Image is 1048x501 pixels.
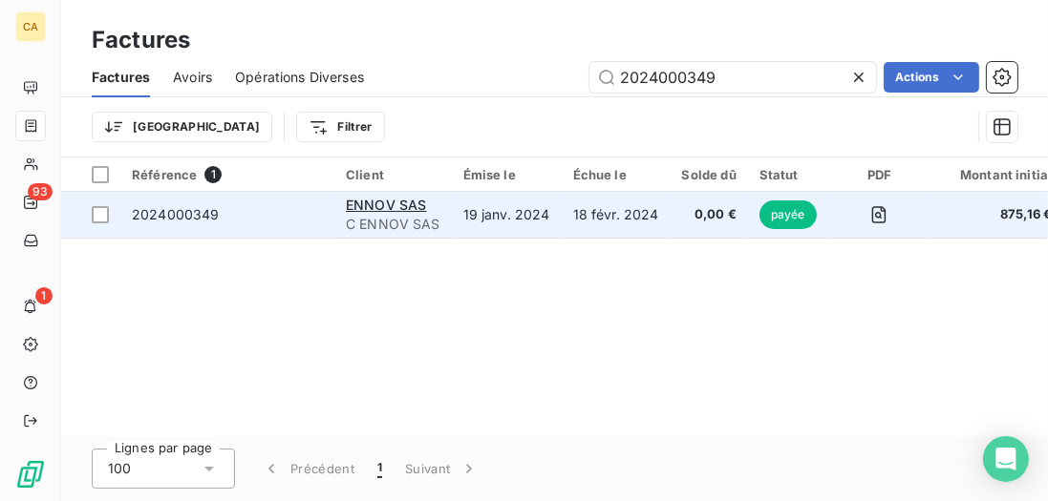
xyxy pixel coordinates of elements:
span: 1 [204,166,222,183]
div: CA [15,11,46,42]
span: 0,00 € [682,205,737,224]
span: Opérations Diverses [235,68,364,87]
span: 93 [28,183,53,200]
span: Factures [92,68,150,87]
span: 100 [108,459,131,478]
span: ENNOV SAS [346,197,426,213]
input: Rechercher [589,62,876,93]
div: PDF [845,167,914,182]
div: Open Intercom Messenger [983,436,1029,482]
span: Référence [132,167,197,182]
td: 18 févr. 2024 [562,192,671,238]
span: 2024000349 [132,206,220,222]
button: [GEOGRAPHIC_DATA] [92,112,272,142]
h3: Factures [92,23,190,57]
span: 1 [377,459,382,478]
img: Logo LeanPay [15,459,46,490]
div: Solde dû [682,167,737,182]
div: Client [346,167,440,182]
span: C ENNOV SAS [346,215,440,234]
div: Émise le [463,167,550,182]
span: payée [759,200,817,229]
div: Échue le [573,167,659,182]
button: 1 [366,449,394,489]
span: Avoirs [173,68,212,87]
button: Précédent [250,449,366,489]
div: Statut [759,167,822,182]
span: 1 [35,287,53,304]
button: Suivant [394,449,490,489]
button: Actions [884,62,979,93]
td: 19 janv. 2024 [452,192,562,238]
button: Filtrer [296,112,384,142]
